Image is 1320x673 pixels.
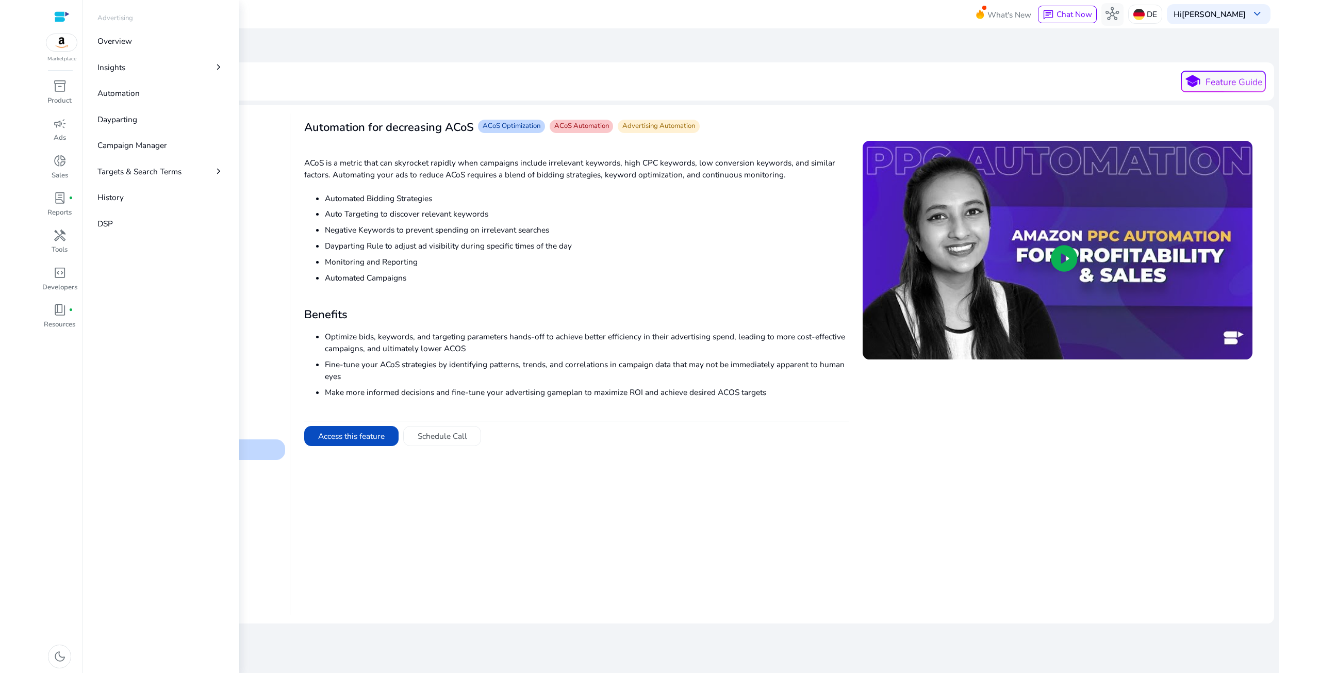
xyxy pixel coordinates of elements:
img: sddefault.jpg [863,141,1252,360]
span: book_4 [53,303,67,317]
p: Campaign Manager [97,139,167,151]
span: chevron_right [213,61,224,73]
p: Product [47,96,72,106]
span: hub [1105,7,1119,21]
p: Automation [97,87,140,99]
span: chevron_right [213,166,224,177]
p: Insights [97,61,125,73]
p: Marketplace [47,55,76,63]
li: Dayparting Rule to adjust ad visibility during specific times of the day [325,240,849,252]
span: Chat Now [1057,9,1092,20]
p: Targets & Search Terms [97,166,181,177]
span: fiber_manual_record [69,308,73,313]
li: Make more informed decisions and fine-tune your advertising gameplan to maximize ROI and achieve ... [325,386,849,398]
img: de.svg [1133,9,1145,20]
a: code_blocksDevelopers [41,264,78,301]
p: Tools [52,245,68,255]
b: [PERSON_NAME] [1182,9,1246,20]
span: ACoS Optimization [483,122,540,131]
p: Sales [52,171,68,181]
h3: Benefits [304,308,849,321]
li: Negative Keywords to prevent spending on irrelevant searches [325,224,849,236]
button: Schedule Call [403,426,481,447]
p: Reports [47,208,72,218]
span: school [1184,73,1201,90]
a: handymanTools [41,226,78,264]
p: Feature Guide [1206,75,1262,89]
span: campaign [53,117,67,130]
p: Ads [54,133,66,143]
span: What's New [987,6,1031,24]
p: Advertising [97,13,133,24]
li: Optimize bids, keywords, and targeting parameters hands-off to achieve better efficiency in their... [325,331,849,354]
li: Monitoring and Reporting [325,256,849,268]
span: ACoS Automation [554,122,609,131]
p: Resources [44,320,75,330]
a: book_4fiber_manual_recordResources [41,301,78,338]
span: handyman [53,229,67,242]
h3: Automation for decreasing ACoS [304,121,474,134]
span: dark_mode [53,650,67,663]
span: Advertising Automation [622,122,695,131]
li: Auto Targeting to discover relevant keywords [325,208,849,220]
p: Overview [97,35,132,47]
span: fiber_manual_record [69,196,73,201]
p: DE [1147,5,1157,23]
p: History [97,191,124,203]
span: play_circle [1048,243,1080,275]
a: campaignAds [41,114,78,152]
p: ACoS is a metric that can skyrocket rapidly when campaigns include irrelevant keywords, high CPC ... [304,157,849,180]
span: chat [1043,9,1054,21]
span: code_blocks [53,266,67,280]
span: keyboard_arrow_down [1250,7,1264,21]
img: amazon.svg [46,34,77,51]
button: Access this feature [304,426,399,447]
span: inventory_2 [53,79,67,93]
span: donut_small [53,154,67,168]
span: lab_profile [53,191,67,205]
li: Automated Bidding Strategies [325,192,849,204]
li: Fine-tune your ACoS strategies by identifying patterns, trends, and correlations in campaign data... [325,358,849,382]
p: DSP [97,218,113,229]
p: Developers [42,283,77,293]
p: Dayparting [97,113,137,125]
button: chatChat Now [1038,6,1096,23]
a: inventory_2Product [41,77,78,114]
li: Automated Campaigns [325,272,849,284]
button: schoolFeature Guide [1181,71,1266,92]
a: donut_smallSales [41,152,78,189]
button: hub [1101,3,1124,26]
a: lab_profilefiber_manual_recordReports [41,189,78,226]
p: Hi [1174,10,1246,18]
